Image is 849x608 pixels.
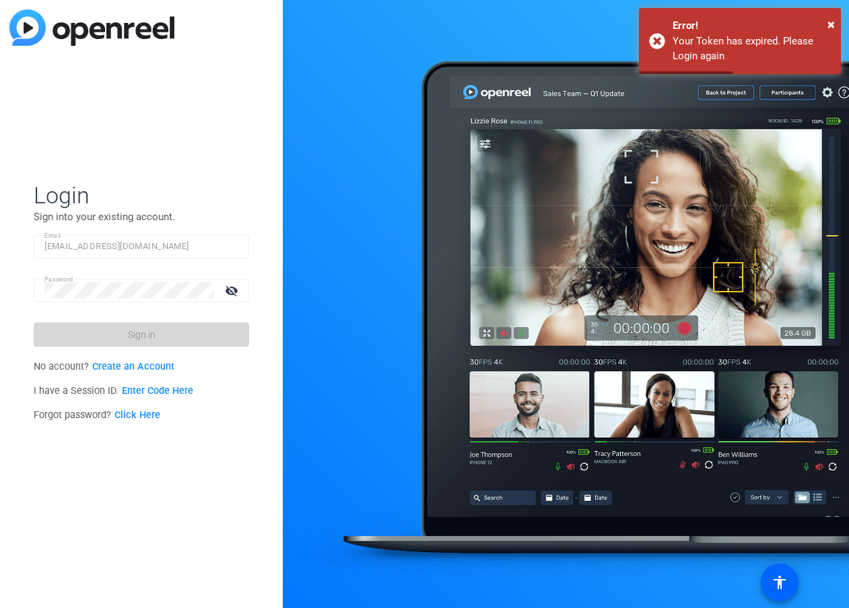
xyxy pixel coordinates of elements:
a: Enter Code Here [122,385,193,397]
div: Error! [673,18,831,34]
img: blue-gradient.svg [9,9,174,46]
mat-icon: accessibility [772,574,788,590]
input: Enter Email Address [44,238,238,255]
button: Close [827,14,835,34]
mat-icon: visibility_off [217,281,249,300]
div: Your Token has expired. Please Login again [673,34,831,64]
p: Sign into your existing account. [34,209,249,224]
a: Click Here [114,409,160,421]
a: Create an Account [92,361,174,372]
span: I have a Session ID. [34,385,193,397]
mat-label: Email [44,232,61,239]
span: × [827,16,835,32]
span: No account? [34,361,174,372]
span: Login [34,181,249,209]
span: Forgot password? [34,409,160,421]
mat-label: Password [44,275,73,283]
